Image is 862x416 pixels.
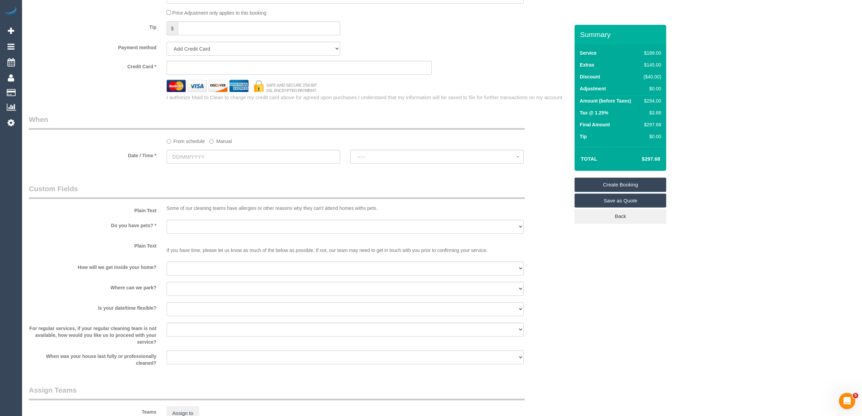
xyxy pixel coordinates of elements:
label: Tax @ 1.25% [580,109,608,116]
label: How will we get inside your home? [24,261,162,271]
label: Final Amount [580,121,610,128]
label: Service [580,50,597,56]
label: For regular services, if your regular cleaning team is not available, how would you like us to pr... [24,323,162,345]
label: Date / Time * [24,150,162,159]
span: Price Adjustment only applies to this booking [172,10,266,16]
label: Manual [209,135,232,145]
img: credit cards [162,80,322,92]
div: $145.00 [641,61,661,68]
span: $ [167,21,178,35]
iframe: Secure card payment input frame [172,65,426,71]
label: Where can we park? [24,282,162,291]
label: Adjustment [580,85,606,92]
div: I authorize Maid to Clean to charge my credit card above for agreed upon purchases. [162,94,575,101]
label: Plain Text [24,205,162,214]
a: Save as Quote [575,194,666,208]
label: Payment method [24,42,162,51]
div: $297.68 [641,121,661,128]
h3: Summary [580,31,663,38]
label: Plain Text [24,240,162,249]
h4: $297.68 [621,156,660,162]
p: If you have time, please let us know as much of the below as possible. If not, our team may need ... [167,240,524,254]
div: $0.00 [641,85,661,92]
a: Back [575,209,666,223]
strong: Total [581,156,597,162]
input: DD/MM/YYYY [167,150,340,164]
label: Extras [580,61,594,68]
label: Teams [24,406,162,415]
span: 5 [853,393,858,398]
div: $294.00 [641,97,661,104]
legend: Custom Fields [29,184,525,199]
span: --:-- [357,154,517,160]
input: From schedule [167,139,171,144]
p: Some of our cleaning teams have allergies or other reasons why they can't attend homes withs pets. [167,205,524,212]
legend: When [29,114,525,130]
img: Automaid Logo [4,7,18,16]
button: --:-- [350,150,524,164]
a: Create Booking [575,178,666,192]
label: Discount [580,73,600,80]
label: Tip [580,133,587,140]
label: Amount (before Taxes) [580,97,631,104]
label: Do you have pets? * [24,220,162,229]
span: I understand that my information will be saved to file for further transactions on my account. [358,94,563,100]
div: $3.68 [641,109,661,116]
label: When was your house last fully or professionally cleaned? [24,350,162,366]
div: $0.00 [641,133,661,140]
input: Manual [209,139,214,144]
div: $189.00 [641,50,661,56]
label: From schedule [167,135,205,145]
div: ($40.00) [641,73,661,80]
label: Tip [24,21,162,31]
legend: Assign Teams [29,385,525,400]
iframe: Intercom live chat [839,393,855,409]
label: Credit Card * [24,61,162,70]
label: Is your date/time flexible? [24,302,162,311]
